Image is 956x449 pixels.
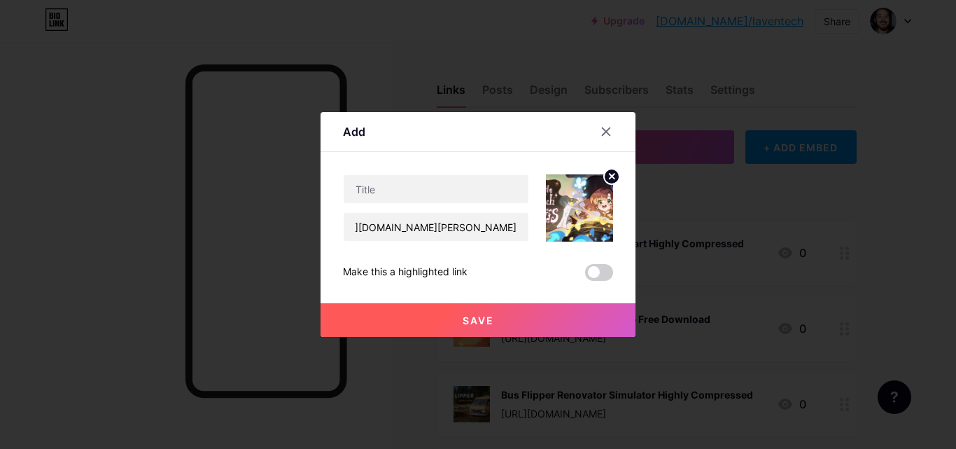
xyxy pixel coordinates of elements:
[546,174,613,242] img: link_thumbnail
[343,123,365,140] div: Add
[463,315,494,326] span: Save
[344,213,528,241] input: URL
[344,175,528,203] input: Title
[321,303,635,337] button: Save
[343,264,468,281] div: Make this a highlighted link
